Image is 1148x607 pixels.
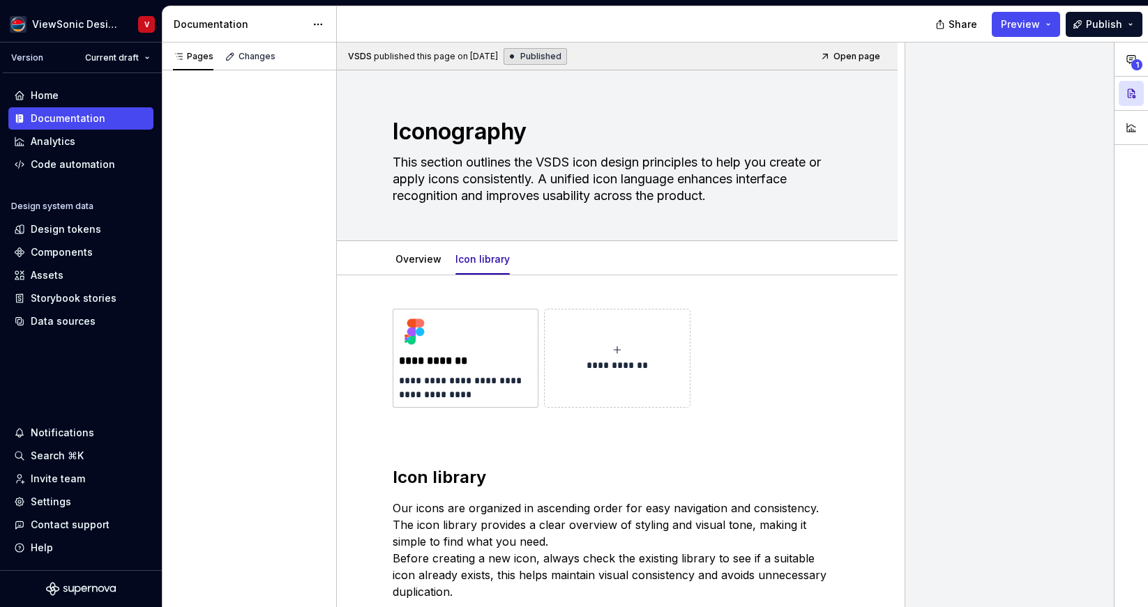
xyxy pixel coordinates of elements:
[46,582,116,596] svg: Supernova Logo
[8,514,153,536] button: Contact support
[31,89,59,102] div: Home
[144,19,149,30] div: V
[816,47,886,66] a: Open page
[31,157,115,171] div: Code automation
[390,244,447,273] div: Overview
[450,244,515,273] div: Icon library
[31,314,96,328] div: Data sources
[31,449,84,463] div: Search ⌘K
[374,51,498,62] div: published this page on [DATE]
[928,12,986,37] button: Share
[174,17,305,31] div: Documentation
[31,112,105,125] div: Documentation
[348,51,372,62] span: VSDS
[31,291,116,305] div: Storybook stories
[8,218,153,240] a: Design tokens
[11,201,93,212] div: Design system data
[8,130,153,153] a: Analytics
[31,426,94,440] div: Notifications
[32,17,121,31] div: ViewSonic Design System
[393,500,842,600] p: Our icons are organized in ascending order for easy navigation and consistency. The icon library ...
[8,153,153,176] a: Code automation
[3,9,159,39] button: ViewSonic Design SystemV
[1131,59,1142,70] span: 1
[390,151,839,207] textarea: This section outlines the VSDS icon design principles to help you create or apply icons consisten...
[8,241,153,263] a: Components
[31,222,101,236] div: Design tokens
[85,52,139,63] span: Current draft
[31,135,75,148] div: Analytics
[833,51,880,62] span: Open page
[1066,12,1142,37] button: Publish
[8,84,153,107] a: Home
[79,48,156,68] button: Current draft
[31,268,63,282] div: Assets
[393,466,842,489] h2: Icon library
[31,541,53,555] div: Help
[399,315,432,348] img: 715a0307-8506-483d-b58f-00e1e9efa0ec.png
[11,52,43,63] div: Version
[31,245,93,259] div: Components
[520,51,561,62] span: Published
[1001,17,1040,31] span: Preview
[455,253,510,265] a: Icon library
[8,310,153,332] a: Data sources
[31,495,71,509] div: Settings
[8,468,153,490] a: Invite team
[395,253,441,265] a: Overview
[949,17,977,31] span: Share
[8,422,153,444] button: Notifications
[8,491,153,513] a: Settings
[8,445,153,467] button: Search ⌘K
[1086,17,1122,31] span: Publish
[8,537,153,559] button: Help
[390,115,839,148] textarea: Iconography
[31,472,85,486] div: Invite team
[992,12,1060,37] button: Preview
[173,51,213,62] div: Pages
[8,264,153,286] a: Assets
[31,518,109,532] div: Contact support
[8,287,153,309] a: Storybook stories
[10,16,27,33] img: c932e1d8-b7d6-4eaa-9a3f-1bdf2902ae77.png
[8,107,153,130] a: Documentation
[239,51,275,62] div: Changes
